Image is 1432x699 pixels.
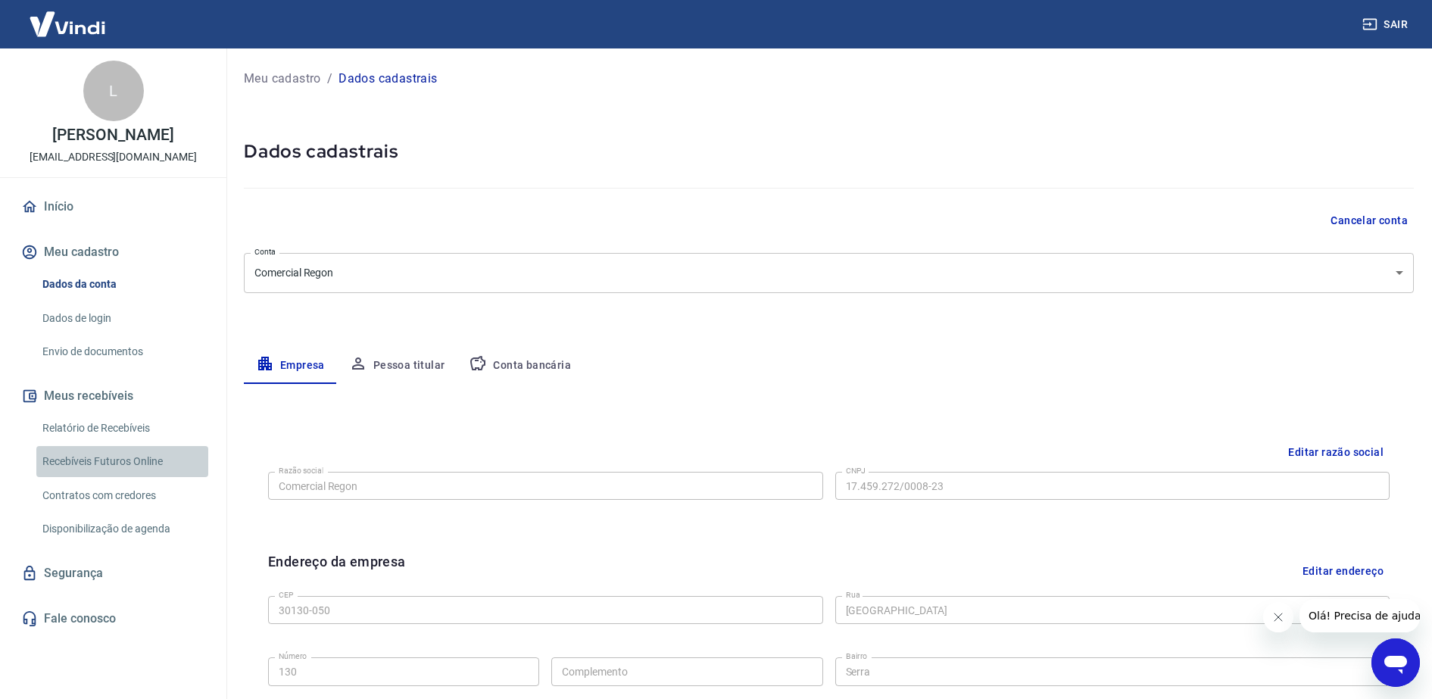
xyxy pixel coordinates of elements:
button: Conta bancária [457,348,583,384]
div: Comercial Regon [244,253,1414,293]
a: Disponibilização de agenda [36,513,208,545]
a: Meu cadastro [244,70,321,88]
label: Conta [254,246,276,257]
h5: Dados cadastrais [244,139,1414,164]
button: Editar razão social [1282,438,1390,467]
span: Olá! Precisa de ajuda? [9,11,127,23]
a: Recebíveis Futuros Online [36,446,208,477]
a: Início [18,190,208,223]
a: Contratos com credores [36,480,208,511]
button: Sair [1359,11,1414,39]
p: Dados cadastrais [339,70,437,88]
p: [EMAIL_ADDRESS][DOMAIN_NAME] [30,149,197,165]
label: Razão social [279,465,323,476]
button: Editar endereço [1296,551,1390,590]
label: CNPJ [846,465,866,476]
img: Vindi [18,1,117,47]
div: L [83,61,144,121]
a: Dados de login [36,303,208,334]
label: Número [279,651,307,662]
button: Meus recebíveis [18,379,208,413]
button: Empresa [244,348,337,384]
h6: Endereço da empresa [268,551,406,590]
label: CEP [279,589,293,601]
a: Fale conosco [18,602,208,635]
button: Cancelar conta [1324,207,1414,235]
button: Meu cadastro [18,236,208,269]
iframe: Fechar mensagem [1263,602,1293,632]
label: Bairro [846,651,867,662]
label: Rua [846,589,860,601]
a: Envio de documentos [36,336,208,367]
a: Relatório de Recebíveis [36,413,208,444]
p: / [327,70,332,88]
iframe: Botão para abrir a janela de mensagens [1371,638,1420,687]
button: Pessoa titular [337,348,457,384]
a: Segurança [18,557,208,590]
p: [PERSON_NAME] [52,127,173,143]
a: Dados da conta [36,269,208,300]
iframe: Mensagem da empresa [1299,599,1420,632]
